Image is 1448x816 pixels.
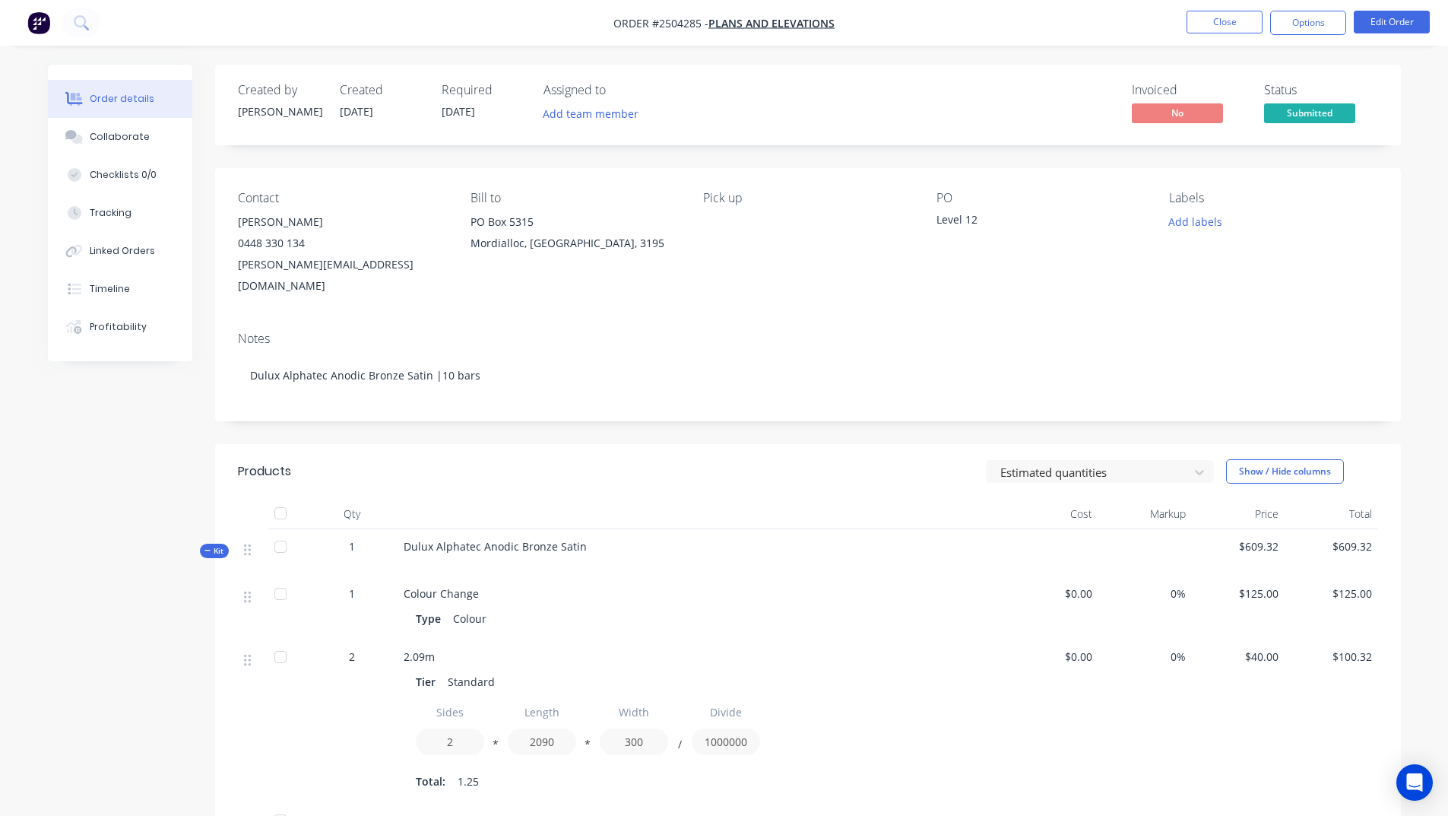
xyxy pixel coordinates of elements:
input: Label [600,699,668,726]
div: Order details [90,92,154,106]
div: [PERSON_NAME]0448 330 134[PERSON_NAME][EMAIL_ADDRESS][DOMAIN_NAME] [238,211,446,297]
div: Level 12 [936,211,1126,233]
span: 2.09m [404,649,435,664]
img: Factory [27,11,50,34]
div: Collaborate [90,130,150,144]
span: $609.32 [1291,538,1372,554]
button: Add labels [1161,211,1231,232]
button: Collaborate [48,118,192,156]
span: Dulux Alphatec Anodic Bronze Satin [404,539,587,554]
span: 1 [349,538,355,554]
span: $40.00 [1198,649,1279,665]
div: [PERSON_NAME] [238,103,322,119]
div: Open Intercom Messenger [1396,764,1433,801]
span: 0% [1104,586,1186,602]
div: Status [1264,83,1378,97]
button: Close [1187,11,1263,33]
div: [PERSON_NAME][EMAIL_ADDRESS][DOMAIN_NAME] [238,254,446,297]
button: Tracking [48,194,192,232]
a: Plans and Elevations [708,16,835,30]
span: [DATE] [442,104,475,119]
span: [DATE] [340,104,373,119]
div: Invoiced [1132,83,1246,97]
div: Profitability [90,320,147,334]
input: Value [416,729,484,755]
input: Label [692,699,760,726]
button: Show / Hide columns [1226,459,1344,484]
button: Edit Order [1354,11,1430,33]
span: $0.00 [1012,586,1093,602]
div: Cost [1006,499,1099,529]
div: Total [1285,499,1378,529]
div: PO [936,191,1145,205]
button: Options [1270,11,1346,35]
div: Qty [306,499,398,529]
div: Markup [1098,499,1192,529]
span: $125.00 [1198,586,1279,602]
div: Mordialloc, [GEOGRAPHIC_DATA], 3195 [471,233,679,254]
button: Profitability [48,308,192,346]
button: Linked Orders [48,232,192,270]
input: Value [692,729,760,755]
div: Required [442,83,525,97]
div: Tier [416,671,442,693]
div: Price [1192,499,1285,529]
span: Total: [416,773,445,789]
div: Checklists 0/0 [90,168,157,182]
span: Submitted [1264,103,1355,122]
div: Pick up [703,191,911,205]
input: Label [416,699,484,726]
div: Created by [238,83,322,97]
button: / [672,741,687,753]
span: $0.00 [1012,649,1093,665]
button: Timeline [48,270,192,308]
button: Checklists 0/0 [48,156,192,194]
button: Order details [48,80,192,118]
div: Dulux Alphatec Anodic Bronze Satin |10 bars [238,352,1378,398]
span: Colour Change [404,586,479,601]
div: Tracking [90,206,131,220]
button: Add team member [534,103,646,124]
div: Notes [238,332,1378,346]
button: Add team member [543,103,647,124]
input: Label [508,699,576,726]
div: Products [238,462,291,481]
input: Value [508,729,576,755]
div: Contact [238,191,446,205]
div: 0448 330 134 [238,233,446,254]
div: [PERSON_NAME] [238,211,446,233]
div: Standard [442,671,501,693]
div: Assigned to [543,83,695,97]
div: Linked Orders [90,244,155,258]
div: PO Box 5315Mordialloc, [GEOGRAPHIC_DATA], 3195 [471,211,679,260]
div: Colour [447,608,493,630]
div: Created [340,83,423,97]
span: 2 [349,649,355,665]
span: $609.32 [1198,538,1279,554]
div: Labels [1169,191,1377,205]
span: Order #2504285 - [613,16,708,30]
span: 1.25 [458,773,479,789]
div: PO Box 5315 [471,211,679,233]
span: $125.00 [1291,586,1372,602]
div: Timeline [90,282,130,296]
span: No [1132,103,1223,122]
button: Kit [200,544,229,558]
input: Value [600,729,668,755]
div: Bill to [471,191,679,205]
span: 1 [349,586,355,602]
div: Type [416,608,447,630]
span: 0% [1104,649,1186,665]
button: Submitted [1264,103,1355,126]
span: Kit [204,545,224,557]
span: $100.32 [1291,649,1372,665]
